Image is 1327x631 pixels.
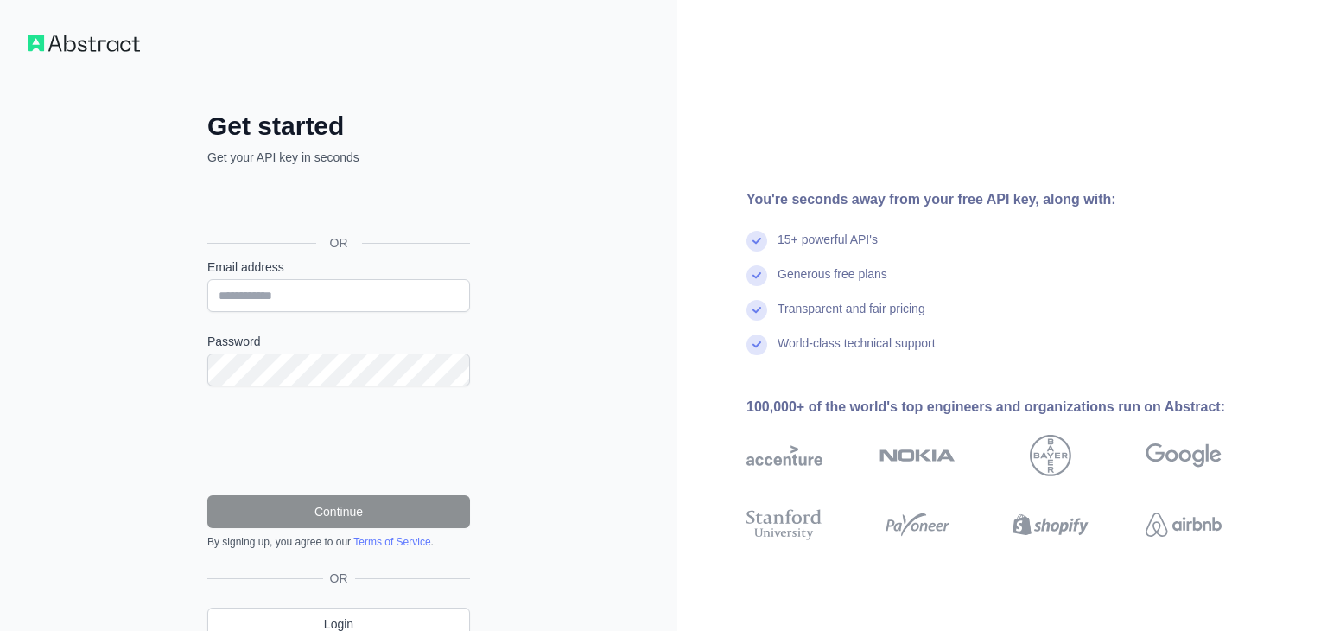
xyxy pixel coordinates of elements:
button: Continue [207,495,470,528]
img: check mark [746,335,767,355]
iframe: زر تسجيل الدخول باستخدام حساب Google [199,185,475,223]
img: google [1146,435,1222,476]
div: Transparent and fair pricing [778,300,925,335]
p: Get your API key in seconds [207,149,470,166]
span: OR [323,570,355,587]
div: Generous free plans [778,265,887,300]
img: payoneer [879,506,956,544]
img: check mark [746,265,767,286]
div: You're seconds away from your free API key, along with: [746,189,1277,210]
a: Terms of Service [353,536,430,548]
img: airbnb [1146,506,1222,544]
img: Workflow [28,35,140,52]
img: check mark [746,300,767,321]
img: bayer [1030,435,1071,476]
h2: Get started [207,111,470,142]
span: OR [316,234,362,252]
div: 15+ powerful API's [778,231,878,265]
img: nokia [879,435,956,476]
div: By signing up, you agree to our . [207,535,470,549]
img: stanford university [746,506,822,544]
div: 100,000+ of the world's top engineers and organizations run on Abstract: [746,397,1277,417]
img: check mark [746,231,767,252]
label: Email address [207,258,470,276]
iframe: reCAPTCHA [207,407,470,475]
img: accenture [746,435,822,476]
div: World-class technical support [778,335,936,369]
label: Password [207,333,470,350]
img: shopify [1013,506,1089,544]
